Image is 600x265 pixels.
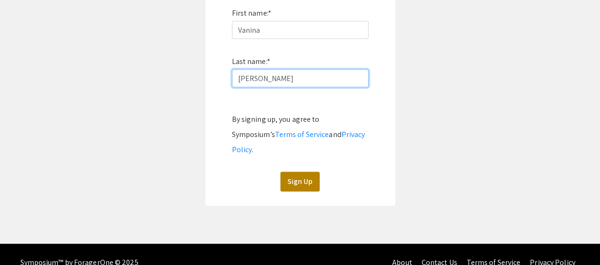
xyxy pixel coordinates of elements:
iframe: Chat [7,222,40,258]
label: First name: [232,6,271,21]
div: By signing up, you agree to Symposium’s and . [232,112,369,157]
a: Terms of Service [275,129,329,139]
label: Last name: [232,54,270,69]
button: Sign Up [280,172,320,192]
